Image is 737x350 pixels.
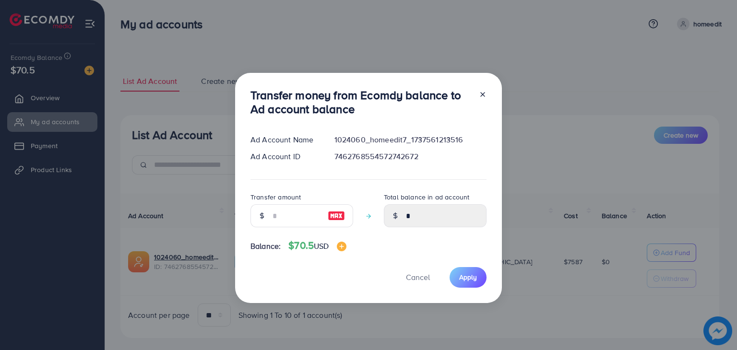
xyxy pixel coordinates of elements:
div: 7462768554572742672 [327,151,494,162]
span: Cancel [406,272,430,282]
img: image [328,210,345,222]
div: Ad Account Name [243,134,327,145]
div: Ad Account ID [243,151,327,162]
span: Apply [459,272,477,282]
span: Balance: [250,241,281,252]
label: Transfer amount [250,192,301,202]
label: Total balance in ad account [384,192,469,202]
h4: $70.5 [288,240,346,252]
div: 1024060_homeedit7_1737561213516 [327,134,494,145]
h3: Transfer money from Ecomdy balance to Ad account balance [250,88,471,116]
img: image [337,242,346,251]
button: Cancel [394,267,442,288]
button: Apply [450,267,487,288]
span: USD [314,241,329,251]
